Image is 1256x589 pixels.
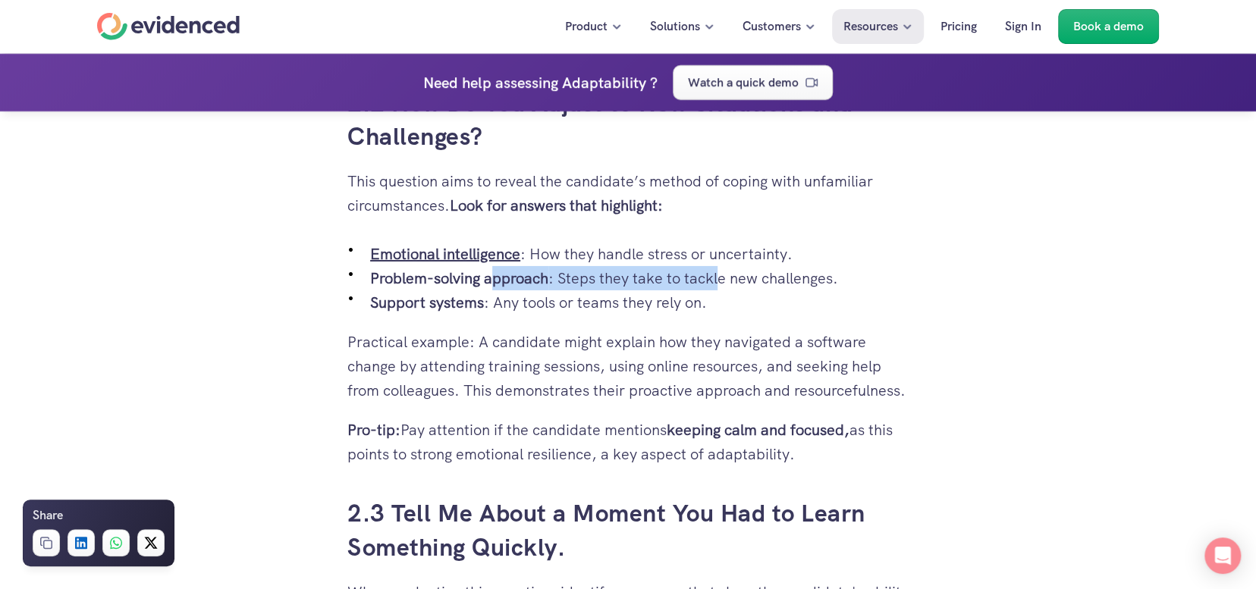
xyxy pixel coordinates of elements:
h3: 2.3 Tell Me About a Moment You Had to Learn Something Quickly. [347,497,909,565]
strong: Look for answers that highlight: [450,196,663,215]
p: : How they handle stress or uncertainty. [370,242,909,266]
p: Book a demo [1073,17,1144,36]
strong: Problem-solving approach [370,268,548,288]
p: Practical example: A candidate might explain how they navigated a software change by attending tr... [347,330,909,403]
p: This question aims to reveal the candidate’s method of coping with unfamiliar circumstances. [347,169,909,218]
a: Home [97,13,240,40]
p: Pay attention if the candidate mentions as this points to strong emotional resilience, a key aspe... [347,418,909,466]
h4: ? [650,70,658,94]
h6: Share [33,506,63,525]
strong: Support systems [370,293,484,312]
p: Product [565,17,608,36]
a: Book a demo [1058,9,1159,44]
p: Solutions [650,17,700,36]
p: : Any tools or teams they rely on. [370,290,909,315]
strong: Pro-tip: [347,420,400,440]
p: Resources [843,17,898,36]
a: Watch a quick demo [673,64,833,99]
p: Sign In [1005,17,1041,36]
p: Watch a quick demo [688,72,799,92]
a: Emotional intelligence [370,244,520,264]
div: Open Intercom Messenger [1204,537,1241,574]
a: Sign In [994,9,1053,44]
h3: 2.2 How Do You Adjust to New Situations and Challenges? [347,86,909,155]
p: Need help assessing [423,70,558,94]
strong: keeping calm and focused, [667,420,849,440]
a: Pricing [929,9,988,44]
h4: Adaptability [562,70,646,94]
p: : Steps they take to tackle new challenges. [370,266,909,290]
p: Pricing [940,17,977,36]
p: Customers [743,17,801,36]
